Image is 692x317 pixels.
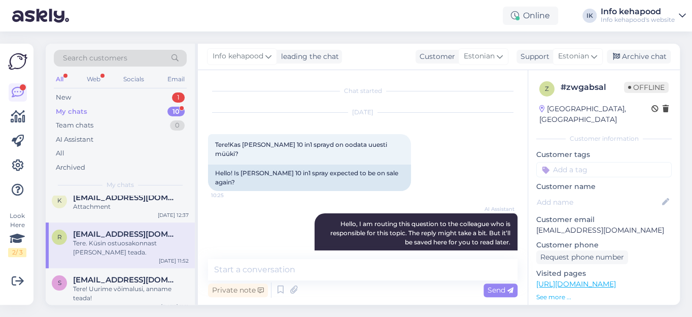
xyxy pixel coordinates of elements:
[558,51,589,62] span: Estonian
[63,53,127,64] span: Search customers
[8,211,26,257] div: Look Here
[416,51,455,62] div: Customer
[601,16,675,24] div: Info kehapood's website
[208,108,517,117] div: [DATE]
[561,81,624,93] div: # zwgabsal
[58,279,61,287] span: s
[208,165,411,191] div: Hello! Is [PERSON_NAME] 10 in1 spray expected to be on sale again?
[56,135,93,145] div: AI Assistant
[73,284,189,303] div: Tere! Uurime võimalusi, anname teada!
[159,257,189,265] div: [DATE] 11:52
[536,214,672,225] p: Customer email
[624,82,669,93] span: Offline
[107,180,134,189] span: My chats
[73,202,189,211] div: Attachment
[536,181,672,192] p: Customer name
[172,92,185,103] div: 1
[537,197,660,208] input: Add name
[54,73,65,86] div: All
[208,283,268,297] div: Private note
[582,9,597,23] div: IK
[73,275,179,284] span: sirlipolts@gmail.com
[167,107,185,117] div: 10
[536,134,672,143] div: Customer information
[536,149,672,160] p: Customer tags
[165,73,187,86] div: Email
[8,248,26,257] div: 2 / 3
[215,141,389,157] span: Tere!Kas [PERSON_NAME] 10 in1 sprayd on oodata uuesti müüki?
[536,162,672,177] input: Add a tag
[85,73,102,86] div: Web
[536,268,672,279] p: Visited pages
[57,197,62,204] span: k
[536,225,672,236] p: [EMAIL_ADDRESS][DOMAIN_NAME]
[536,293,672,302] p: See more ...
[56,107,87,117] div: My chats
[536,250,628,264] div: Request phone number
[536,279,616,289] a: [URL][DOMAIN_NAME]
[57,233,62,241] span: r
[56,92,71,103] div: New
[536,240,672,250] p: Customer phone
[539,104,651,125] div: [GEOGRAPHIC_DATA], [GEOGRAPHIC_DATA]
[211,192,249,199] span: 10:25
[208,86,517,96] div: Chat started
[73,193,179,202] span: klenja.tiitsar@gmail.com
[488,286,513,295] span: Send
[158,211,189,219] div: [DATE] 12:37
[56,120,93,131] div: Team chats
[516,51,549,62] div: Support
[607,50,671,64] div: Archive chat
[601,8,675,16] div: Info kehapood
[464,51,495,62] span: Estonian
[503,7,558,25] div: Online
[56,148,64,158] div: All
[601,8,686,24] a: Info kehapoodInfo kehapood's website
[73,239,189,257] div: Tere. Küsin ostuosakonnast [PERSON_NAME] teada.
[213,51,263,62] span: Info kehapood
[56,163,85,173] div: Archived
[73,230,179,239] span: requeen@hot.ee
[545,85,549,92] span: z
[161,303,189,310] div: [DATE] 11:11
[121,73,146,86] div: Socials
[277,51,339,62] div: leading the chat
[8,52,27,71] img: Askly Logo
[170,120,185,131] div: 0
[330,220,512,246] span: Hello, I am routing this question to the colleague who is responsible for this topic. The reply m...
[476,205,514,213] span: AI Assistant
